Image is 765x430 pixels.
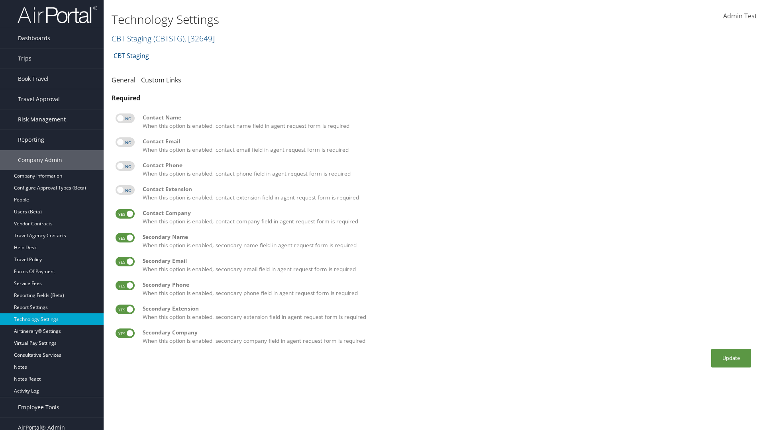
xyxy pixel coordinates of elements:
div: Secondary Phone [143,281,753,289]
span: Dashboards [18,28,50,48]
div: Secondary Email [143,257,753,265]
label: When this option is enabled, secondary phone field in agent request form is required [143,281,753,297]
label: When this option is enabled, contact company field in agent request form is required [143,209,753,225]
label: When this option is enabled, secondary name field in agent request form is required [143,233,753,249]
a: General [112,76,135,84]
a: CBT Staging [114,48,149,64]
div: Contact Name [143,113,753,121]
label: When this option is enabled, contact phone field in agent request form is required [143,161,753,178]
div: Contact Email [143,137,753,145]
label: When this option is enabled, contact email field in agent request form is required [143,137,753,154]
div: Contact Extension [143,185,753,193]
a: Custom Links [141,76,181,84]
span: Admin Test [723,12,757,20]
div: Secondary Name [143,233,753,241]
span: , [ 32649 ] [184,33,215,44]
button: Update [711,349,751,367]
h1: Technology Settings [112,11,542,28]
a: Admin Test [723,4,757,29]
label: When this option is enabled, secondary company field in agent request form is required [143,328,753,345]
label: When this option is enabled, contact extension field in agent request form is required [143,185,753,201]
div: Contact Phone [143,161,753,169]
label: When this option is enabled, contact name field in agent request form is required [143,113,753,130]
span: Risk Management [18,109,66,129]
div: Secondary Company [143,328,753,336]
label: When this option is enabled, secondary extension field in agent request form is required [143,305,753,321]
label: When this option is enabled, secondary email field in agent request form is required [143,257,753,273]
a: CBT Staging [112,33,215,44]
span: Employee Tools [18,397,59,417]
span: Company Admin [18,150,62,170]
div: Required [112,93,757,103]
span: Book Travel [18,69,49,89]
span: Reporting [18,130,44,150]
img: airportal-logo.png [18,5,97,24]
span: Trips [18,49,31,68]
span: ( CBTSTG ) [153,33,184,44]
div: Secondary Extension [143,305,753,313]
span: Travel Approval [18,89,60,109]
div: Contact Company [143,209,753,217]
